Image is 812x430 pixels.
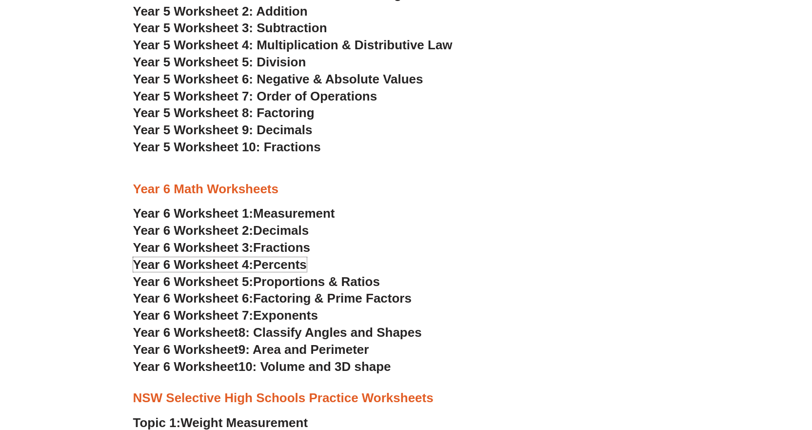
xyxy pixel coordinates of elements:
[133,89,377,103] a: Year 5 Worksheet 7: Order of Operations
[253,291,412,306] span: Factoring & Prime Factors
[253,274,380,289] span: Proportions & Ratios
[133,105,315,120] a: Year 5 Worksheet 8: Factoring
[133,123,313,137] a: Year 5 Worksheet 9: Decimals
[253,240,310,255] span: Fractions
[133,55,306,69] a: Year 5 Worksheet 5: Division
[133,274,380,289] a: Year 6 Worksheet 5:Proportions & Ratios
[133,342,369,357] a: Year 6 Worksheet9: Area and Perimeter
[133,308,318,323] a: Year 6 Worksheet 7:Exponents
[133,274,254,289] span: Year 6 Worksheet 5:
[133,20,327,35] a: Year 5 Worksheet 3: Subtraction
[133,359,238,374] span: Year 6 Worksheet
[253,257,307,272] span: Percents
[133,415,181,430] span: Topic 1:
[253,308,318,323] span: Exponents
[133,140,321,154] a: Year 5 Worksheet 10: Fractions
[133,181,679,198] h3: Year 6 Math Worksheets
[133,38,453,52] a: Year 5 Worksheet 4: Multiplication & Distributive Law
[238,359,391,374] span: 10: Volume and 3D shape
[133,325,422,340] a: Year 6 Worksheet8: Classify Angles and Shapes
[133,206,335,221] a: Year 6 Worksheet 1:Measurement
[650,320,812,430] iframe: Chat Widget
[133,257,307,272] a: Year 6 Worksheet 4:Percents
[238,325,422,340] span: 8: Classify Angles and Shapes
[133,291,412,306] a: Year 6 Worksheet 6:Factoring & Prime Factors
[133,325,238,340] span: Year 6 Worksheet
[133,291,254,306] span: Year 6 Worksheet 6:
[238,342,369,357] span: 9: Area and Perimeter
[133,223,254,238] span: Year 6 Worksheet 2:
[133,240,310,255] a: Year 6 Worksheet 3:Fractions
[253,206,335,221] span: Measurement
[133,4,308,19] a: Year 5 Worksheet 2: Addition
[133,206,254,221] span: Year 6 Worksheet 1:
[133,415,308,430] a: Topic 1:Weight Measurement
[133,240,254,255] span: Year 6 Worksheet 3:
[253,223,309,238] span: Decimals
[133,223,309,238] a: Year 6 Worksheet 2:Decimals
[133,72,423,86] a: Year 5 Worksheet 6: Negative & Absolute Values
[133,359,391,374] a: Year 6 Worksheet10: Volume and 3D shape
[180,415,308,430] span: Weight Measurement
[133,390,679,407] h3: NSW Selective High Schools Practice Worksheets
[133,342,238,357] span: Year 6 Worksheet
[133,257,254,272] span: Year 6 Worksheet 4:
[133,308,254,323] span: Year 6 Worksheet 7:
